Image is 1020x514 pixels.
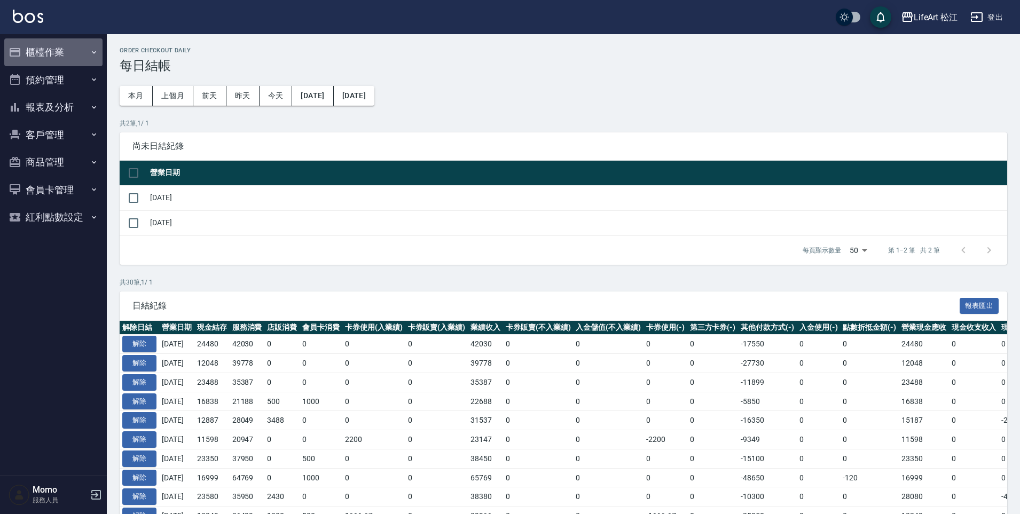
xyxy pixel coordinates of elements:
h3: 每日結帳 [120,58,1007,73]
button: 解除 [122,488,156,505]
td: 0 [264,430,300,449]
button: 前天 [193,86,226,106]
td: 0 [573,411,644,430]
td: 23580 [194,487,230,507]
td: 0 [342,354,405,373]
td: 2430 [264,487,300,507]
td: 42030 [230,335,265,354]
td: -10300 [738,487,797,507]
td: 0 [405,449,468,468]
p: 每頁顯示數量 [803,246,841,255]
td: 0 [687,487,739,507]
th: 卡券販賣(不入業績) [503,321,574,335]
td: 0 [342,392,405,411]
th: 卡券使用(入業績) [342,321,405,335]
td: 12048 [194,354,230,373]
td: 0 [405,392,468,411]
td: 0 [573,449,644,468]
td: 31537 [468,411,503,430]
button: 報表及分析 [4,93,103,121]
td: 23350 [194,449,230,468]
th: 營業日期 [147,161,1007,186]
td: 39778 [468,354,503,373]
td: 0 [264,449,300,468]
td: 24480 [194,335,230,354]
td: 0 [405,487,468,507]
td: 2200 [342,430,405,449]
td: 0 [840,449,899,468]
td: 0 [503,487,574,507]
td: 0 [342,411,405,430]
button: 報表匯出 [960,298,999,314]
td: 35387 [230,373,265,392]
td: 0 [573,335,644,354]
td: 11598 [899,430,949,449]
button: 解除 [122,374,156,391]
td: 0 [687,354,739,373]
button: 本月 [120,86,153,106]
td: 0 [797,449,841,468]
button: 登出 [966,7,1007,27]
p: 共 30 筆, 1 / 1 [120,278,1007,287]
td: 0 [687,392,739,411]
th: 其他付款方式(-) [738,321,797,335]
th: 店販消費 [264,321,300,335]
td: 0 [573,392,644,411]
td: 15187 [899,411,949,430]
td: 0 [840,373,899,392]
td: 39778 [230,354,265,373]
th: 卡券販賣(入業績) [405,321,468,335]
td: -9349 [738,430,797,449]
td: -2200 [644,430,687,449]
th: 卡券使用(-) [644,321,687,335]
td: -11899 [738,373,797,392]
td: 0 [573,354,644,373]
td: 0 [687,411,739,430]
td: 0 [342,449,405,468]
td: 16999 [899,468,949,487]
td: 0 [405,468,468,487]
td: 0 [797,411,841,430]
td: 0 [797,373,841,392]
td: 0 [503,335,574,354]
td: 35950 [230,487,265,507]
td: 0 [503,373,574,392]
p: 第 1–2 筆 共 2 筆 [888,246,940,255]
td: 0 [573,468,644,487]
td: 0 [797,392,841,411]
td: 0 [503,430,574,449]
td: 0 [342,468,405,487]
td: 16838 [899,392,949,411]
td: 0 [840,392,899,411]
td: 0 [644,468,687,487]
th: 會員卡消費 [300,321,342,335]
span: 尚未日結紀錄 [132,141,994,152]
a: 報表匯出 [960,300,999,310]
img: Logo [13,10,43,23]
button: 今天 [260,86,293,106]
td: 0 [300,430,342,449]
td: 0 [687,373,739,392]
td: 20947 [230,430,265,449]
td: 12048 [899,354,949,373]
td: 28049 [230,411,265,430]
td: 0 [644,335,687,354]
div: 50 [845,236,871,265]
td: 0 [300,335,342,354]
td: 0 [797,468,841,487]
td: 0 [687,335,739,354]
td: 0 [949,487,999,507]
button: 解除 [122,355,156,371]
th: 服務消費 [230,321,265,335]
td: 0 [949,373,999,392]
td: 23488 [899,373,949,392]
td: 0 [687,449,739,468]
button: 紅利點數設定 [4,203,103,231]
td: 0 [840,335,899,354]
span: 日結紀錄 [132,301,960,311]
td: 0 [573,430,644,449]
td: 0 [687,430,739,449]
button: [DATE] [334,86,374,106]
td: 0 [949,449,999,468]
td: 23488 [194,373,230,392]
